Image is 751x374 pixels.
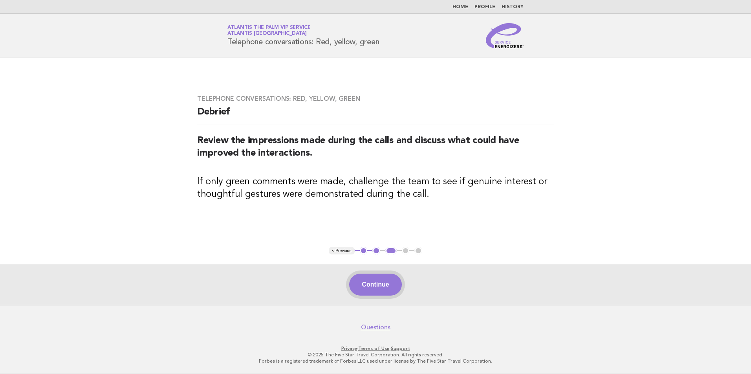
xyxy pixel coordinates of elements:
a: History [502,5,524,9]
a: Atlantis The Palm VIP ServiceAtlantis [GEOGRAPHIC_DATA] [227,25,311,36]
button: 3 [385,247,397,255]
span: Atlantis [GEOGRAPHIC_DATA] [227,31,307,36]
button: < Previous [329,247,354,255]
a: Terms of Use [358,346,390,351]
a: Support [391,346,410,351]
p: · · [135,345,616,352]
h1: Telephone conversations: Red, yellow, green [227,25,379,46]
button: 1 [360,247,368,255]
img: Service Energizers [486,23,524,48]
h2: Review the impressions made during the calls and discuss what could have improved the interactions. [197,134,554,166]
a: Questions [361,323,390,331]
h3: Telephone conversations: Red, yellow, green [197,95,554,103]
button: 2 [372,247,380,255]
button: Continue [349,274,401,296]
h3: If only green comments were made, challenge the team to see if genuine interest or thoughtful ges... [197,176,554,201]
p: Forbes is a registered trademark of Forbes LLC used under license by The Five Star Travel Corpora... [135,358,616,364]
a: Privacy [341,346,357,351]
a: Home [452,5,468,9]
p: © 2025 The Five Star Travel Corporation. All rights reserved. [135,352,616,358]
a: Profile [474,5,495,9]
h2: Debrief [197,106,554,125]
